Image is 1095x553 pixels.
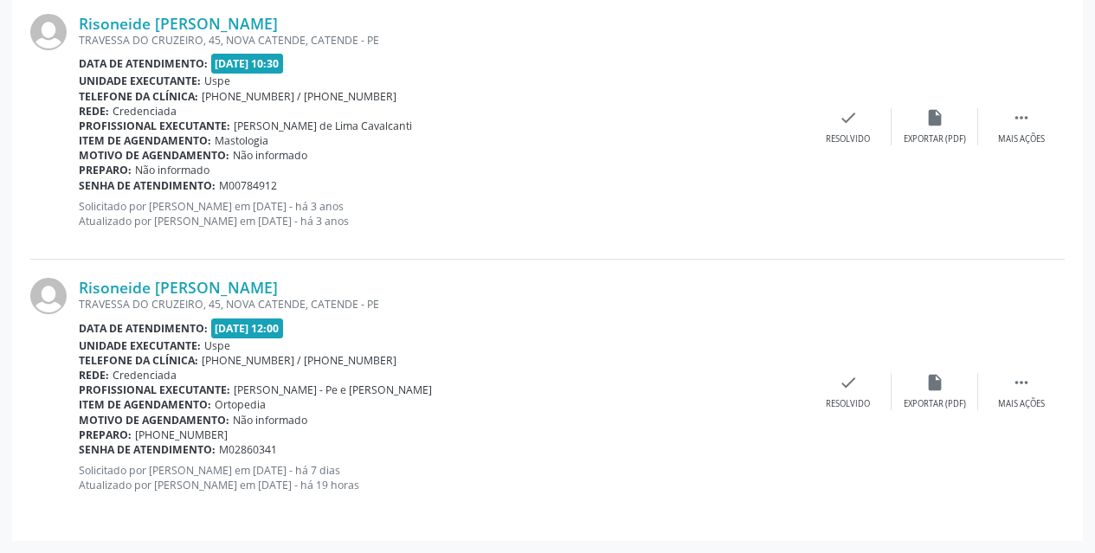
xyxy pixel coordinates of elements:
[79,33,805,48] div: TRAVESSA DO CRUZEIRO, 45, NOVA CATENDE, CATENDE - PE
[1012,108,1031,127] i: 
[215,397,266,412] span: Ortopedia
[233,148,307,163] span: Não informado
[79,14,278,33] a: Risoneide [PERSON_NAME]
[79,321,208,336] b: Data de atendimento:
[113,104,177,119] span: Credenciada
[135,428,228,442] span: [PHONE_NUMBER]
[79,353,198,368] b: Telefone da clínica:
[215,133,268,148] span: Mastologia
[234,119,412,133] span: [PERSON_NAME] de Lima Cavalcanti
[79,56,208,71] b: Data de atendimento:
[30,14,67,50] img: img
[204,338,230,353] span: Uspe
[233,413,307,428] span: Não informado
[219,442,277,457] span: M02860341
[826,398,870,410] div: Resolvido
[79,199,805,228] p: Solicitado por [PERSON_NAME] em [DATE] - há 3 anos Atualizado por [PERSON_NAME] em [DATE] - há 3 ...
[79,368,109,383] b: Rede:
[79,148,229,163] b: Motivo de agendamento:
[1012,373,1031,392] i: 
[79,338,201,353] b: Unidade executante:
[234,383,432,397] span: [PERSON_NAME] - Pe e [PERSON_NAME]
[204,74,230,88] span: Uspe
[79,463,805,492] p: Solicitado por [PERSON_NAME] em [DATE] - há 7 dias Atualizado por [PERSON_NAME] em [DATE] - há 19...
[202,353,396,368] span: [PHONE_NUMBER] / [PHONE_NUMBER]
[79,74,201,88] b: Unidade executante:
[211,54,284,74] span: [DATE] 10:30
[219,178,277,193] span: M00784912
[79,278,278,297] a: Risoneide [PERSON_NAME]
[839,108,858,127] i: check
[998,398,1045,410] div: Mais ações
[211,318,284,338] span: [DATE] 12:00
[925,373,944,392] i: insert_drive_file
[79,163,132,177] b: Preparo:
[79,428,132,442] b: Preparo:
[202,89,396,104] span: [PHONE_NUMBER] / [PHONE_NUMBER]
[839,373,858,392] i: check
[904,133,966,145] div: Exportar (PDF)
[79,397,211,412] b: Item de agendamento:
[998,133,1045,145] div: Mais ações
[79,383,230,397] b: Profissional executante:
[79,297,805,312] div: TRAVESSA DO CRUZEIRO, 45, NOVA CATENDE, CATENDE - PE
[79,442,216,457] b: Senha de atendimento:
[79,133,211,148] b: Item de agendamento:
[904,398,966,410] div: Exportar (PDF)
[113,368,177,383] span: Credenciada
[135,163,209,177] span: Não informado
[826,133,870,145] div: Resolvido
[30,278,67,314] img: img
[79,104,109,119] b: Rede:
[925,108,944,127] i: insert_drive_file
[79,178,216,193] b: Senha de atendimento:
[79,89,198,104] b: Telefone da clínica:
[79,413,229,428] b: Motivo de agendamento:
[79,119,230,133] b: Profissional executante:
